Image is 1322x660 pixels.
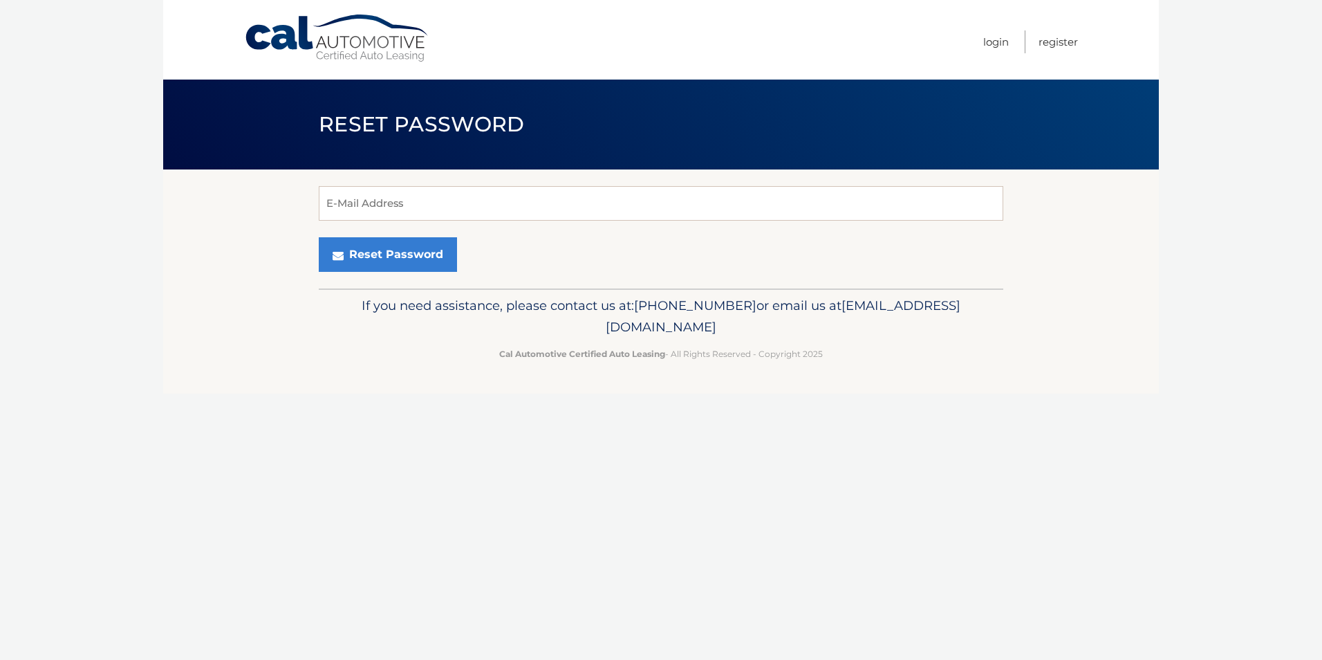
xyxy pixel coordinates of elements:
[1039,30,1078,53] a: Register
[983,30,1009,53] a: Login
[499,349,665,359] strong: Cal Automotive Certified Auto Leasing
[319,186,1003,221] input: E-Mail Address
[319,237,457,272] button: Reset Password
[634,297,756,313] span: [PHONE_NUMBER]
[328,347,994,361] p: - All Rights Reserved - Copyright 2025
[328,295,994,339] p: If you need assistance, please contact us at: or email us at
[319,111,524,137] span: Reset Password
[244,14,431,63] a: Cal Automotive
